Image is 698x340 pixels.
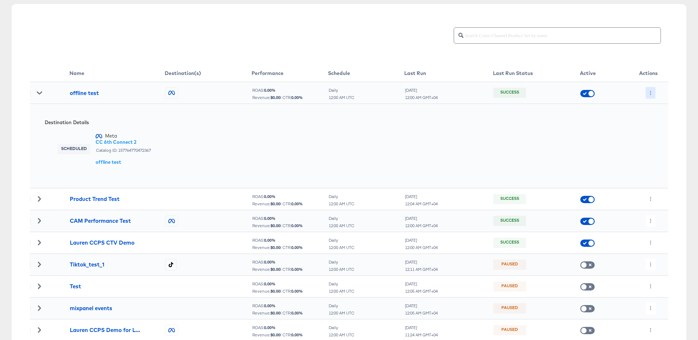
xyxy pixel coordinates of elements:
[500,196,519,202] div: Success
[96,148,151,153] div: Catalog ID: 157764770472367
[165,65,252,82] th: Destination(s)
[291,310,303,316] b: 0.00 %
[252,194,328,199] div: ROAS:
[328,332,355,337] div: 12:00 AM UTC
[252,281,328,286] div: ROAS:
[252,223,328,228] div: Revenue: | CTR:
[270,223,280,228] b: $ 0.00
[30,90,48,95] div: Toggle Row Expanded
[405,332,438,337] div: 11:24 AM GMT+04
[264,194,276,199] b: 0.00 %
[291,332,303,337] b: 0.00 %
[30,327,48,332] div: Toggle Row Expanded
[405,216,438,221] div: [DATE]
[30,240,48,245] div: Toggle Row Expanded
[61,146,87,153] div: Scheduled
[70,261,104,268] div: Tiktok_test_1
[405,281,438,286] div: [DATE]
[629,65,668,82] th: Actions
[328,245,355,250] div: 12:00 AM UTC
[405,289,438,294] div: 12:05 AM GMT+04
[405,238,438,243] div: [DATE]
[264,303,276,308] b: 0.00 %
[493,65,580,82] th: Last Run Status
[501,305,518,312] div: Paused
[264,259,276,265] b: 0.00 %
[500,90,519,96] div: Success
[70,89,99,97] div: offline test
[30,196,48,201] div: Toggle Row Expanded
[328,238,355,243] div: Daily
[252,88,328,93] div: ROAS:
[96,139,151,146] a: CC 6th Connect 2
[252,95,328,100] div: Revenue: | CTR:
[70,282,81,290] div: Test
[69,65,165,82] th: Name
[252,303,328,308] div: ROAS:
[404,65,493,82] th: Last Run
[328,65,404,82] th: Schedule
[105,133,117,139] span: Meta
[252,201,328,206] div: Revenue: | CTR:
[405,88,438,93] div: [DATE]
[70,239,135,246] div: Lauren CCPS CTV Demo
[252,311,328,316] div: Revenue: | CTR:
[405,267,438,272] div: 12:11 AM GMT+04
[30,284,48,289] div: Toggle Row Expanded
[405,311,438,316] div: 12:05 AM GMT+04
[405,245,438,250] div: 12:00 AM GMT+04
[405,223,438,228] div: 12:00 AM GMT+04
[291,201,303,206] b: 0.00 %
[464,25,661,40] input: Search Cross-Channel Product Set by name
[328,95,355,100] div: 12:00 AM UTC
[405,194,438,199] div: [DATE]
[70,326,143,334] div: Lauren CCPS Demo for Loom
[328,223,355,228] div: 12:00 AM UTC
[264,325,276,330] b: 0.00 %
[580,65,629,82] th: Active
[270,266,280,272] b: $ 0.00
[328,311,355,316] div: 12:00 AM UTC
[270,310,280,316] b: $ 0.00
[252,216,328,221] div: ROAS:
[45,119,151,126] div: Destination Details
[252,245,328,250] div: Revenue: | CTR:
[270,288,280,294] b: $ 0.00
[328,201,355,206] div: 12:00 AM UTC
[252,260,328,265] div: ROAS:
[264,216,276,221] b: 0.00 %
[291,288,303,294] b: 0.00 %
[328,281,355,286] div: Daily
[405,325,438,330] div: [DATE]
[270,95,280,100] b: $ 0.00
[500,218,519,224] div: Success
[252,65,328,82] th: Performance
[270,245,280,250] b: $ 0.00
[291,245,303,250] b: 0.00 %
[501,283,518,290] div: Paused
[291,266,303,272] b: 0.00 %
[328,325,355,330] div: Daily
[252,238,328,243] div: ROAS:
[328,194,355,199] div: Daily
[405,303,438,308] div: [DATE]
[96,159,151,166] div: offline test
[264,87,276,93] b: 0.00 %
[328,303,355,308] div: Daily
[270,201,280,206] b: $ 0.00
[70,304,112,312] div: mixpanel events
[30,305,48,311] div: Toggle Row Expanded
[264,237,276,243] b: 0.00 %
[328,267,355,272] div: 12:00 AM UTC
[328,88,355,93] div: Daily
[252,289,328,294] div: Revenue: | CTR:
[328,289,355,294] div: 12:00 AM UTC
[501,327,518,333] div: Paused
[291,95,303,100] b: 0.00 %
[264,281,276,286] b: 0.00 %
[405,260,438,265] div: [DATE]
[270,332,280,337] b: $ 0.00
[328,260,355,265] div: Daily
[405,201,438,206] div: 12:04 AM GMT+04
